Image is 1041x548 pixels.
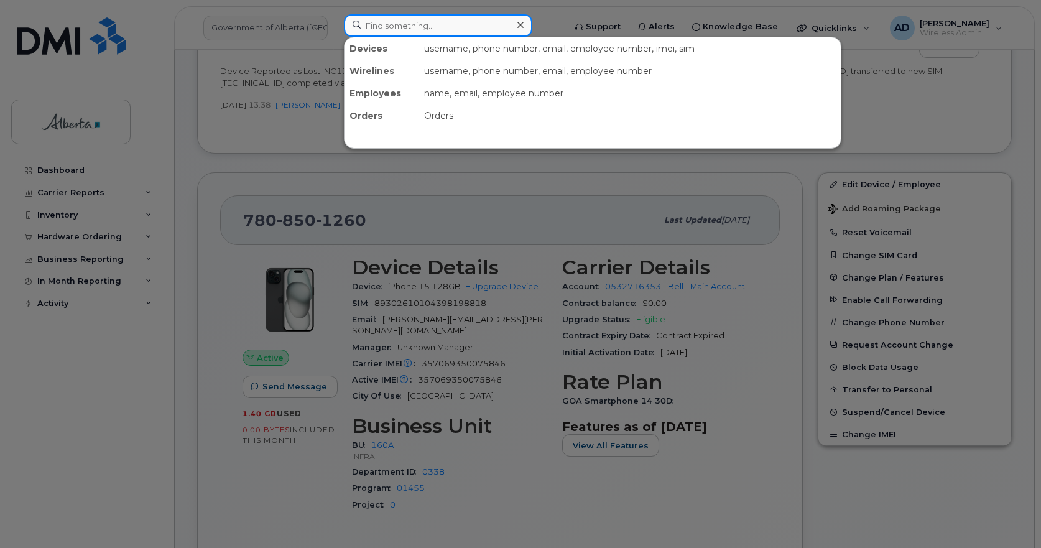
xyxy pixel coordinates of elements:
[419,104,841,127] div: Orders
[419,82,841,104] div: name, email, employee number
[344,14,532,37] input: Find something...
[419,60,841,82] div: username, phone number, email, employee number
[345,60,419,82] div: Wirelines
[345,104,419,127] div: Orders
[419,37,841,60] div: username, phone number, email, employee number, imei, sim
[345,82,419,104] div: Employees
[345,37,419,60] div: Devices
